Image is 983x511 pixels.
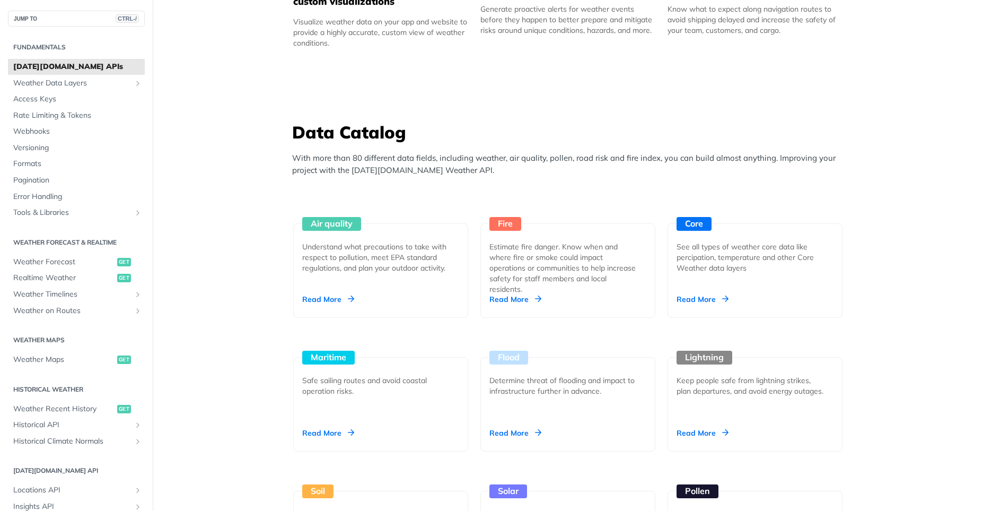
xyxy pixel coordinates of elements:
[293,16,468,48] div: Visualize weather data on your app and website to provide a highly accurate, custom view of weath...
[8,140,145,156] a: Versioning
[292,120,849,144] h3: Data Catalog
[13,110,142,121] span: Rate Limiting & Tokens
[117,274,131,282] span: get
[13,306,131,316] span: Weather on Routes
[8,466,145,475] h2: [DATE][DOMAIN_NAME] API
[302,428,354,438] div: Read More
[677,294,729,305] div: Read More
[8,238,145,247] h2: Weather Forecast & realtime
[134,437,142,446] button: Show subpages for Historical Climate Normals
[13,354,115,365] span: Weather Maps
[117,258,131,266] span: get
[13,289,131,300] span: Weather Timelines
[13,207,131,218] span: Tools & Libraries
[489,484,527,498] div: Solar
[489,241,638,295] div: Estimate fire danger. Know when and where fire or smoke could impact operations or communities to...
[13,273,115,283] span: Realtime Weather
[289,184,472,318] a: Air quality Understand what precautions to take with respect to pollution, meet EPA standard regu...
[8,385,145,394] h2: Historical Weather
[8,42,145,52] h2: Fundamentals
[13,143,142,153] span: Versioning
[134,209,142,217] button: Show subpages for Tools & Libraries
[302,484,333,498] div: Soil
[480,4,655,36] div: Generate proactive alerts for weather events before they happen to better prepare and mitigate ri...
[302,375,451,396] div: Safe sailing routes and avoid coastal operation risks.
[117,356,131,364] span: get
[489,428,541,438] div: Read More
[302,217,361,231] div: Air quality
[13,436,131,447] span: Historical Climate Normals
[289,318,472,452] a: Maritime Safe sailing routes and avoid coastal operation risks. Read More
[302,294,354,305] div: Read More
[8,434,145,449] a: Historical Climate NormalsShow subpages for Historical Climate Normals
[13,78,131,89] span: Weather Data Layers
[117,405,131,413] span: get
[668,4,842,36] div: Know what to expect along navigation routes to avoid shipping delayed and increase the safety of ...
[8,287,145,302] a: Weather TimelinesShow subpages for Weather Timelines
[13,94,142,105] span: Access Keys
[134,290,142,299] button: Show subpages for Weather Timelines
[134,486,142,495] button: Show subpages for Locations API
[677,351,732,365] div: Lightning
[8,303,145,319] a: Weather on RoutesShow subpages for Weather on Routes
[663,184,847,318] a: Core See all types of weather core data like percipation, temperature and other Core Weather data...
[677,375,825,396] div: Keep people safe from lightning strikes, plan departures, and avoid energy outages.
[677,428,729,438] div: Read More
[13,126,142,137] span: Webhooks
[134,421,142,429] button: Show subpages for Historical API
[8,124,145,140] a: Webhooks
[116,14,139,23] span: CTRL-/
[677,241,825,273] div: See all types of weather core data like percipation, temperature and other Core Weather data layers
[134,503,142,511] button: Show subpages for Insights API
[8,270,145,286] a: Realtime Weatherget
[8,352,145,368] a: Weather Mapsget
[13,257,115,267] span: Weather Forecast
[489,294,541,305] div: Read More
[13,175,142,186] span: Pagination
[8,108,145,124] a: Rate Limiting & Tokens
[663,318,847,452] a: Lightning Keep people safe from lightning strikes, plan departures, and avoid energy outages. Rea...
[677,217,712,231] div: Core
[8,401,145,417] a: Weather Recent Historyget
[489,351,528,365] div: Flood
[476,318,660,452] a: Flood Determine threat of flooding and impact to infrastructure further in advance. Read More
[13,192,142,202] span: Error Handling
[8,254,145,270] a: Weather Forecastget
[8,11,145,27] button: JUMP TOCTRL-/
[13,62,142,72] span: [DATE][DOMAIN_NAME] APIs
[8,189,145,205] a: Error Handling
[302,241,451,273] div: Understand what precautions to take with respect to pollution, meet EPA standard regulations, and...
[13,159,142,169] span: Formats
[8,75,145,91] a: Weather Data LayersShow subpages for Weather Data Layers
[8,59,145,75] a: [DATE][DOMAIN_NAME] APIs
[13,404,115,414] span: Weather Recent History
[8,482,145,498] a: Locations APIShow subpages for Locations API
[8,156,145,172] a: Formats
[13,485,131,496] span: Locations API
[134,307,142,315] button: Show subpages for Weather on Routes
[8,417,145,433] a: Historical APIShow subpages for Historical API
[8,335,145,345] h2: Weather Maps
[489,217,521,231] div: Fire
[8,172,145,188] a: Pagination
[292,152,849,176] p: With more than 80 different data fields, including weather, air quality, pollen, road risk and fi...
[134,79,142,88] button: Show subpages for Weather Data Layers
[476,184,660,318] a: Fire Estimate fire danger. Know when and where fire or smoke could impact operations or communiti...
[8,91,145,107] a: Access Keys
[489,375,638,396] div: Determine threat of flooding and impact to infrastructure further in advance.
[8,205,145,221] a: Tools & LibrariesShow subpages for Tools & Libraries
[302,351,355,365] div: Maritime
[13,420,131,430] span: Historical API
[677,484,718,498] div: Pollen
